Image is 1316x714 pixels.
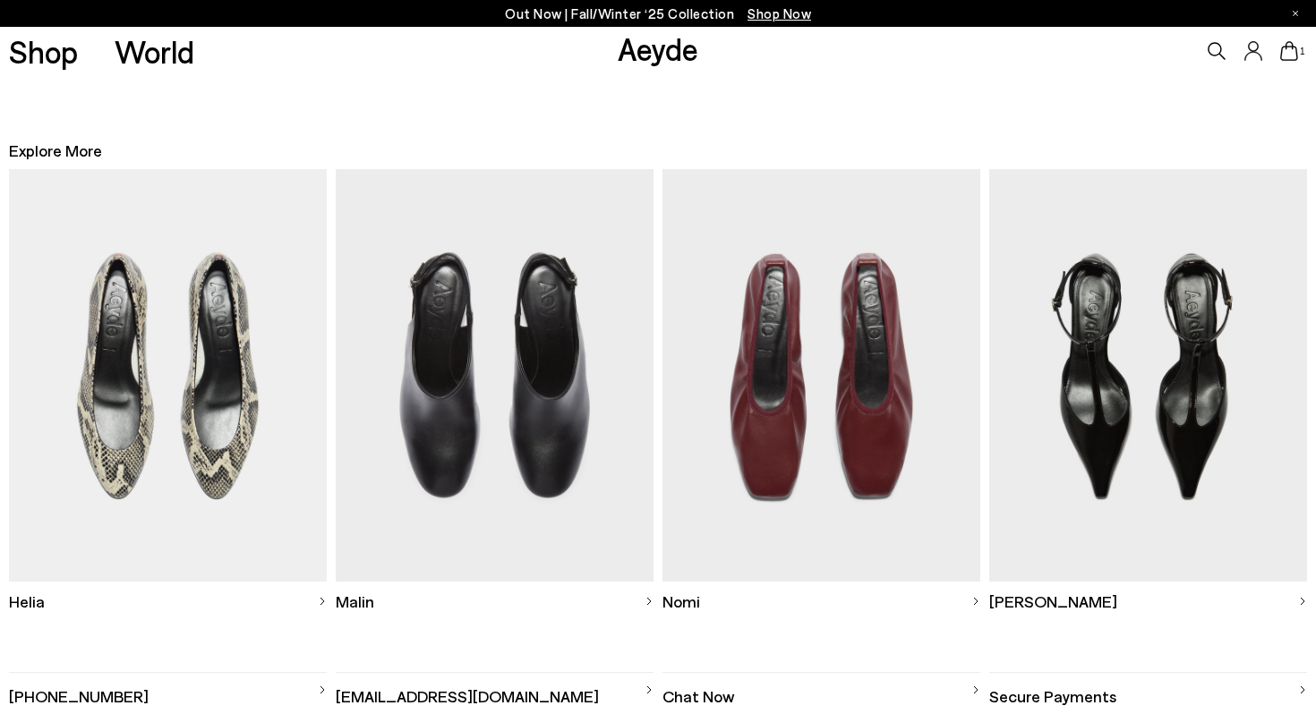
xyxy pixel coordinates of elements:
p: Out Now | Fall/Winter ‘25 Collection [505,3,811,25]
a: [EMAIL_ADDRESS][DOMAIN_NAME] [336,673,654,708]
a: 1 [1280,41,1298,61]
img: Descriptive text [989,169,1307,582]
img: svg%3E [318,597,327,606]
a: Shop [9,36,78,67]
a: Nomi [662,582,980,622]
a: Malin [336,582,654,622]
a: [PHONE_NUMBER] [9,673,327,708]
img: svg%3E [645,597,654,606]
a: [PERSON_NAME] [989,582,1307,622]
span: Navigate to /collections/new-in [748,5,811,21]
a: Secure Payments [989,673,1307,708]
img: Descriptive text [662,169,980,582]
img: Descriptive text [9,169,327,582]
img: Descriptive text [336,169,654,582]
span: Malin [336,591,374,613]
img: svg%3E [971,597,980,606]
span: Nomi [662,591,700,613]
img: svg%3E [645,685,654,694]
a: World [115,36,194,67]
img: svg%3E [318,685,327,694]
a: Chat Now [662,673,980,708]
a: Helia [9,582,327,622]
img: svg%3E [1298,597,1307,606]
span: Helia [9,591,45,613]
img: svg%3E [1298,685,1307,694]
span: [PERSON_NAME] [989,591,1117,613]
a: Aeyde [618,30,698,67]
span: 1 [1298,47,1307,56]
img: svg%3E [971,685,980,694]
